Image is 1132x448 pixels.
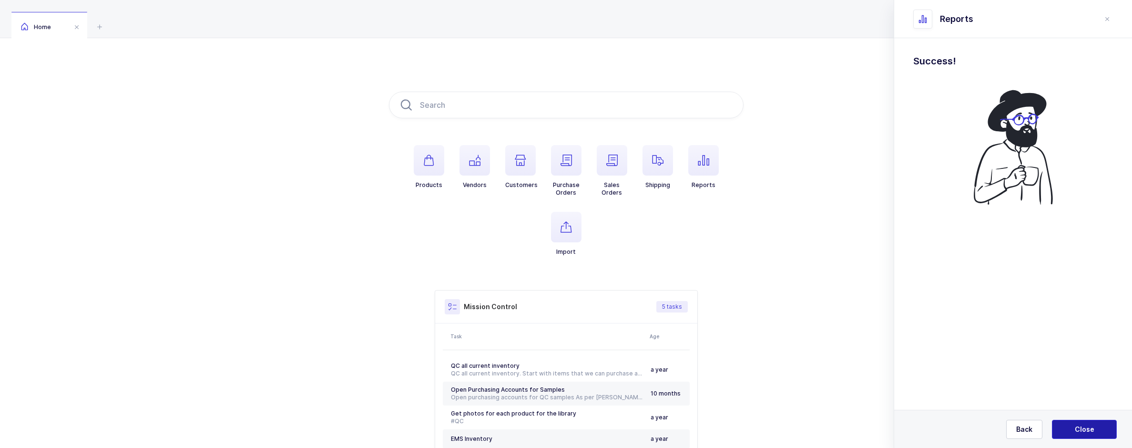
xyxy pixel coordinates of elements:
button: SalesOrders [597,145,627,197]
span: a year [651,435,668,442]
span: 5 tasks [662,303,682,311]
h1: Success! [913,53,1113,69]
span: Back [1016,425,1032,434]
button: Vendors [459,145,490,189]
span: Close [1075,425,1094,434]
span: a year [651,366,668,373]
span: a year [651,414,668,421]
div: Open purchasing accounts for QC samples As per [PERSON_NAME], we had an account with [PERSON_NAME... [451,394,643,401]
div: QC all current inventory. Start with items that we can purchase a sample from Schein. #[GEOGRAPHI... [451,370,643,377]
img: coffee.svg [960,84,1067,210]
button: Import [551,212,581,256]
button: Reports [688,145,719,189]
button: Shipping [642,145,673,189]
span: QC all current inventory [451,362,520,369]
span: EMS Inventory [451,435,492,442]
span: Get photos for each product for the library [451,410,576,417]
button: PurchaseOrders [551,145,581,197]
div: #QC [451,417,643,425]
div: Task [450,333,644,340]
div: Age [650,333,687,340]
span: Home [21,23,51,31]
button: Back [1006,420,1042,439]
span: Reports [940,13,973,25]
h3: Mission Control [464,302,517,312]
span: Open Purchasing Accounts for Samples [451,386,565,393]
button: Close [1052,420,1117,439]
button: close drawer [1101,13,1113,25]
button: Customers [505,145,538,189]
input: Search [389,92,744,118]
span: 10 months [651,390,681,397]
button: Products [414,145,444,189]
